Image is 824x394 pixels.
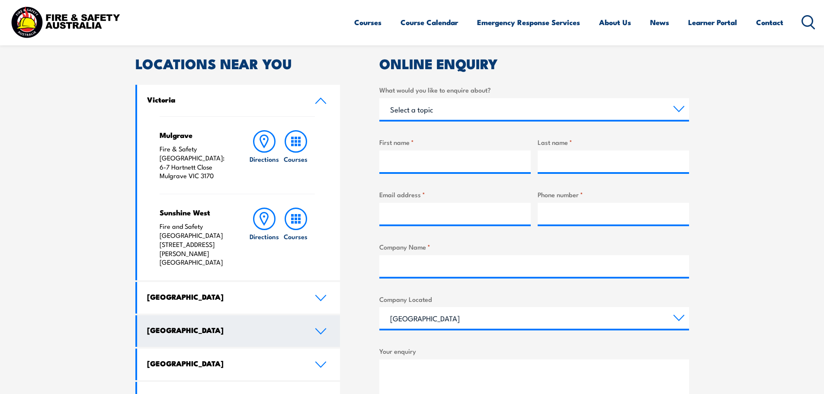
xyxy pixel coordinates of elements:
[147,95,302,104] h4: Victoria
[354,11,382,34] a: Courses
[160,144,232,180] p: Fire & Safety [GEOGRAPHIC_DATA]: 6-7 Hartnett Close Mulgrave VIC 3170
[147,292,302,301] h4: [GEOGRAPHIC_DATA]
[688,11,737,34] a: Learner Portal
[401,11,458,34] a: Course Calendar
[160,130,232,140] h4: Mulgrave
[137,349,340,380] a: [GEOGRAPHIC_DATA]
[538,137,689,147] label: Last name
[249,208,280,267] a: Directions
[379,294,689,304] label: Company Located
[137,85,340,116] a: Victoria
[280,130,311,180] a: Courses
[379,137,531,147] label: First name
[137,282,340,314] a: [GEOGRAPHIC_DATA]
[379,242,689,252] label: Company Name
[379,85,689,95] label: What would you like to enquire about?
[160,222,232,267] p: Fire and Safety [GEOGRAPHIC_DATA] [STREET_ADDRESS][PERSON_NAME] [GEOGRAPHIC_DATA]
[280,208,311,267] a: Courses
[249,130,280,180] a: Directions
[135,57,340,69] h2: LOCATIONS NEAR YOU
[756,11,783,34] a: Contact
[379,57,689,69] h2: ONLINE ENQUIRY
[538,189,689,199] label: Phone number
[284,232,308,241] h6: Courses
[284,154,308,163] h6: Courses
[379,189,531,199] label: Email address
[379,346,689,356] label: Your enquiry
[160,208,232,217] h4: Sunshine West
[147,359,302,368] h4: [GEOGRAPHIC_DATA]
[599,11,631,34] a: About Us
[250,232,279,241] h6: Directions
[650,11,669,34] a: News
[250,154,279,163] h6: Directions
[147,325,302,335] h4: [GEOGRAPHIC_DATA]
[137,315,340,347] a: [GEOGRAPHIC_DATA]
[477,11,580,34] a: Emergency Response Services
